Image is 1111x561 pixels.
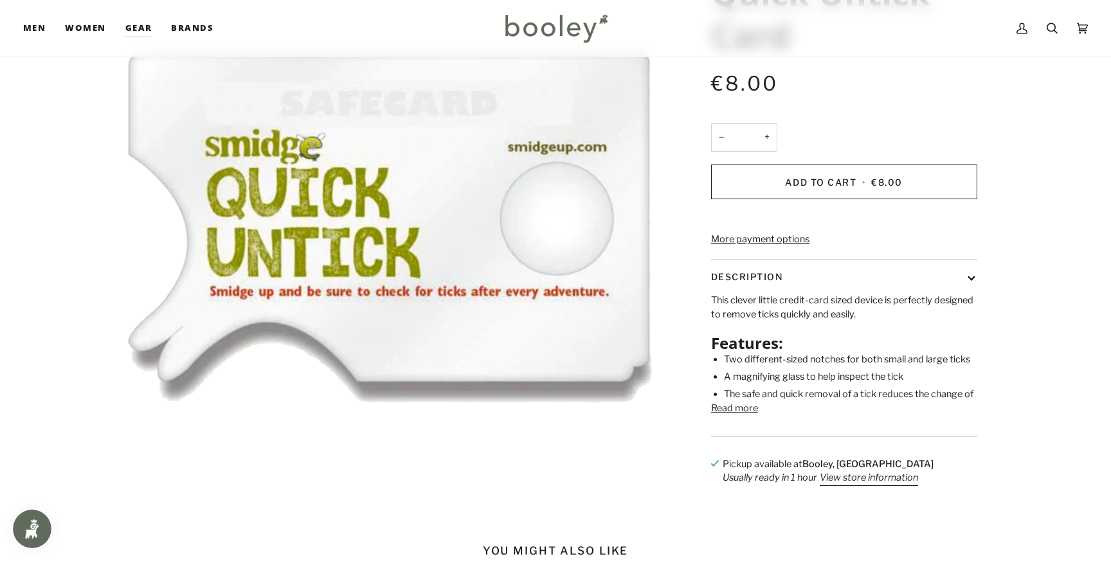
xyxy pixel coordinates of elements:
li: Two different-sized notches for both small and large ticks [724,353,977,367]
button: Add to Cart • €8.00 [711,165,977,199]
input: Quantity [711,123,777,152]
span: Women [65,22,105,35]
span: Brands [171,22,213,35]
button: Description [711,260,977,294]
p: Pickup available at [723,458,934,472]
span: • [860,177,869,188]
button: View store information [820,471,918,485]
button: − [711,123,732,152]
span: Gear [125,22,152,35]
a: More payment options [711,233,977,247]
img: Booley [500,10,612,47]
button: + [757,123,777,152]
span: €8.00 [871,177,903,188]
span: Add to Cart [785,177,856,188]
span: €8.00 [711,71,779,96]
button: Read more [711,402,758,416]
span: Men [23,22,46,35]
p: This clever little credit-card sized device is perfectly designed to remove ticks quickly and eas... [711,294,977,321]
iframe: Button to open loyalty program pop-up [13,510,51,548]
strong: Booley, [GEOGRAPHIC_DATA] [802,458,934,470]
p: Usually ready in 1 hour [723,471,934,485]
li: The safe and quick removal of a tick reduces the change of [724,387,977,402]
h2: Features: [711,334,977,353]
li: A magnifying glass to help inspect the tick [724,370,977,384]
